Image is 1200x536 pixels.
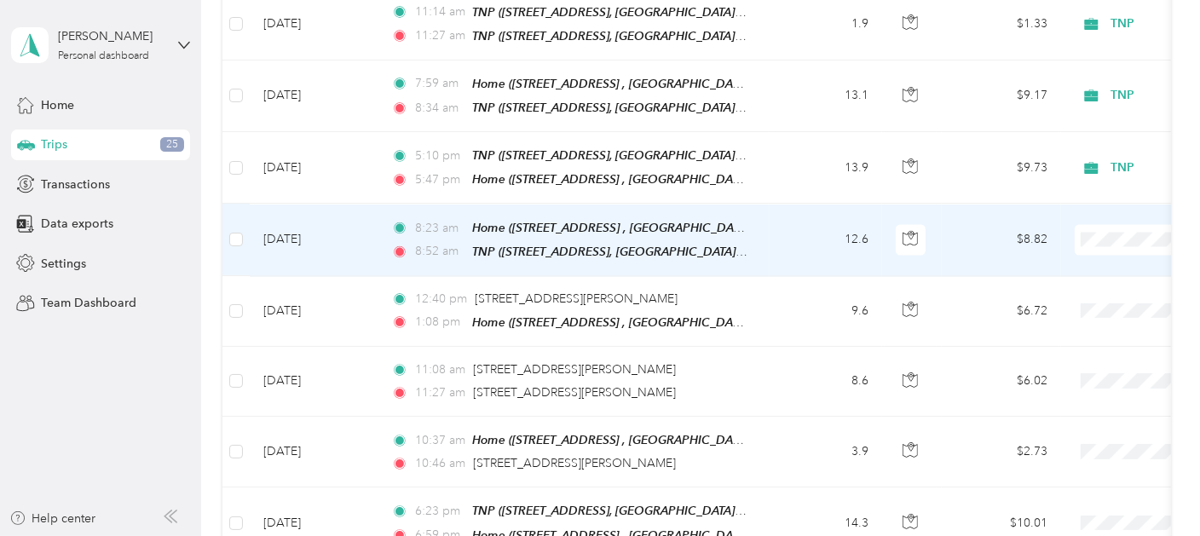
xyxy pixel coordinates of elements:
[942,347,1061,417] td: $6.02
[160,137,184,153] span: 25
[250,132,378,204] td: [DATE]
[415,242,464,261] span: 8:52 am
[770,132,882,204] td: 13.9
[415,99,464,118] span: 8:34 am
[770,276,882,347] td: 9.6
[415,218,464,237] span: 8:23 am
[250,204,378,275] td: [DATE]
[415,26,464,45] span: 11:27 am
[250,276,378,347] td: [DATE]
[58,27,164,45] div: [PERSON_NAME]
[473,456,676,470] span: [STREET_ADDRESS][PERSON_NAME]
[415,290,467,308] span: 12:40 pm
[415,383,465,402] span: 11:27 am
[472,245,805,259] span: TNP ([STREET_ADDRESS], [GEOGRAPHIC_DATA], [US_STATE])
[942,204,1061,275] td: $8.82
[472,101,805,115] span: TNP ([STREET_ADDRESS], [GEOGRAPHIC_DATA], [US_STATE])
[473,362,676,377] span: [STREET_ADDRESS][PERSON_NAME]
[415,147,464,165] span: 5:10 pm
[475,291,678,306] span: [STREET_ADDRESS][PERSON_NAME]
[250,61,378,132] td: [DATE]
[472,172,819,187] span: Home ([STREET_ADDRESS] , [GEOGRAPHIC_DATA], [US_STATE])
[41,135,67,153] span: Trips
[58,51,149,61] div: Personal dashboard
[41,215,113,233] span: Data exports
[472,77,819,91] span: Home ([STREET_ADDRESS] , [GEOGRAPHIC_DATA], [US_STATE])
[9,510,96,527] button: Help center
[415,454,465,473] span: 10:46 am
[770,347,882,417] td: 8.6
[41,255,86,273] span: Settings
[41,294,136,312] span: Team Dashboard
[942,417,1061,487] td: $2.73
[770,417,882,487] td: 3.9
[942,61,1061,132] td: $9.17
[415,313,464,331] span: 1:08 pm
[41,96,74,114] span: Home
[472,148,805,163] span: TNP ([STREET_ADDRESS], [GEOGRAPHIC_DATA], [US_STATE])
[415,3,464,21] span: 11:14 am
[473,385,676,400] span: [STREET_ADDRESS][PERSON_NAME]
[415,360,465,379] span: 11:08 am
[472,504,805,518] span: TNP ([STREET_ADDRESS], [GEOGRAPHIC_DATA], [US_STATE])
[472,29,805,43] span: TNP ([STREET_ADDRESS], [GEOGRAPHIC_DATA], [US_STATE])
[472,315,819,330] span: Home ([STREET_ADDRESS] , [GEOGRAPHIC_DATA], [US_STATE])
[415,431,464,450] span: 10:37 am
[41,176,110,193] span: Transactions
[770,204,882,275] td: 12.6
[415,74,464,93] span: 7:59 am
[942,132,1061,204] td: $9.73
[250,417,378,487] td: [DATE]
[472,5,805,20] span: TNP ([STREET_ADDRESS], [GEOGRAPHIC_DATA], [US_STATE])
[472,220,819,234] span: Home ([STREET_ADDRESS] , [GEOGRAPHIC_DATA], [US_STATE])
[1105,441,1200,536] iframe: Everlance-gr Chat Button Frame
[942,276,1061,347] td: $6.72
[250,347,378,417] td: [DATE]
[415,170,464,189] span: 5:47 pm
[472,433,819,447] span: Home ([STREET_ADDRESS] , [GEOGRAPHIC_DATA], [US_STATE])
[415,502,464,521] span: 6:23 pm
[770,61,882,132] td: 13.1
